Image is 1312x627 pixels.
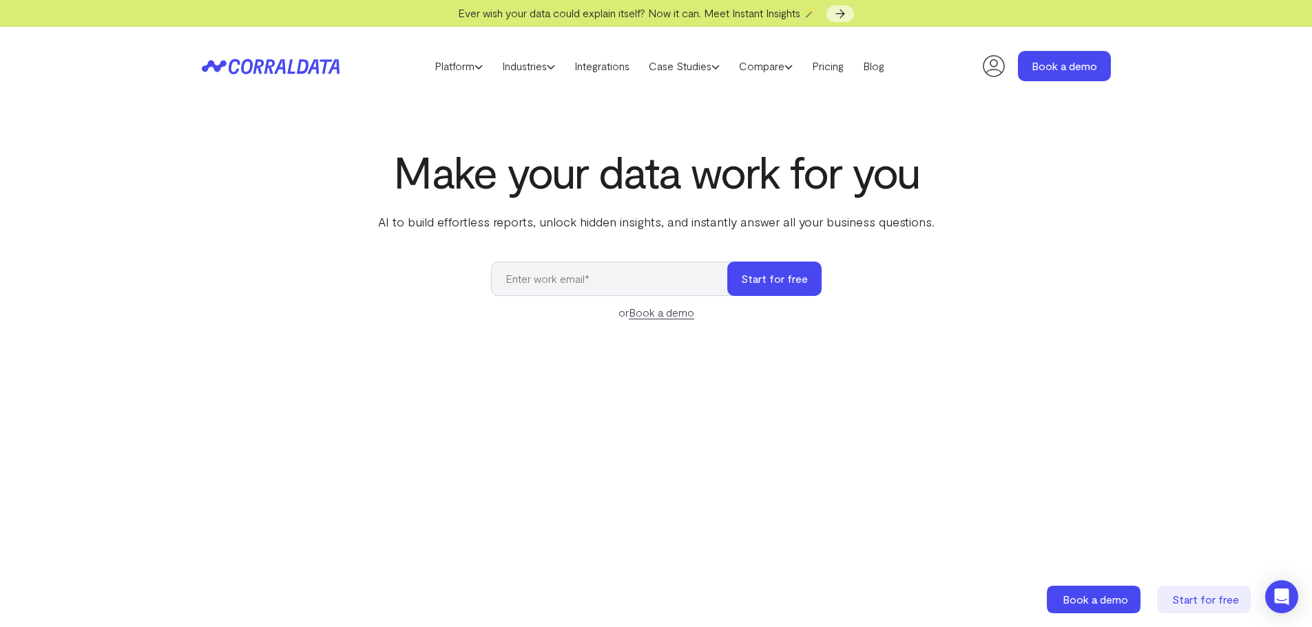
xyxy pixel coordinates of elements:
[1018,51,1111,81] a: Book a demo
[853,56,894,76] a: Blog
[375,213,937,231] p: AI to build effortless reports, unlock hidden insights, and instantly answer all your business qu...
[1157,586,1253,613] a: Start for free
[1265,580,1298,613] div: Open Intercom Messenger
[802,56,853,76] a: Pricing
[491,262,741,296] input: Enter work email*
[491,304,822,321] div: or
[1063,593,1128,606] span: Book a demo
[729,56,802,76] a: Compare
[639,56,729,76] a: Case Studies
[629,306,694,319] a: Book a demo
[1047,586,1143,613] a: Book a demo
[458,6,817,19] span: Ever wish your data could explain itself? Now it can. Meet Instant Insights 🪄
[1172,593,1239,606] span: Start for free
[375,147,937,196] h1: Make your data work for you
[492,56,565,76] a: Industries
[727,262,822,296] button: Start for free
[565,56,639,76] a: Integrations
[425,56,492,76] a: Platform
